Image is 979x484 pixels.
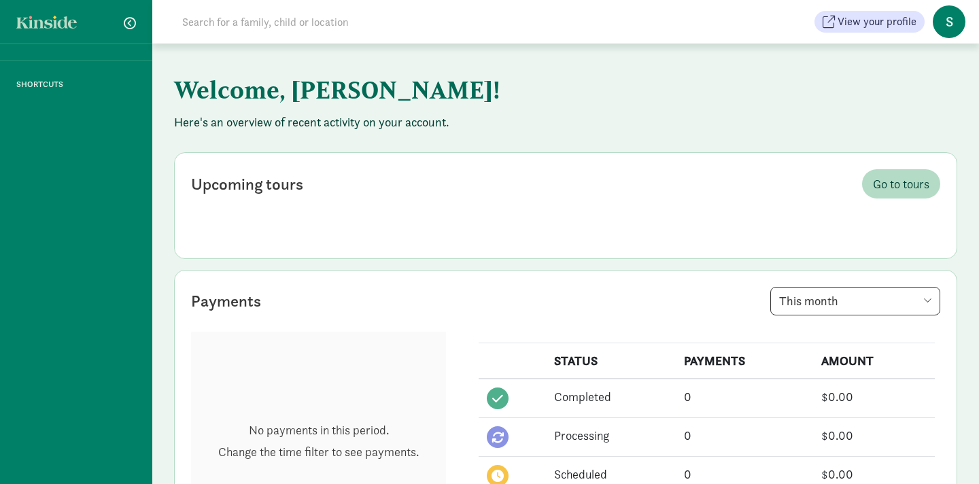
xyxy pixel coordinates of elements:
[873,175,929,193] span: Go to tours
[174,8,555,35] input: Search for a family, child or location
[546,343,676,379] th: STATUS
[838,14,916,30] span: View your profile
[821,387,927,406] div: $0.00
[813,343,935,379] th: AMOUNT
[821,426,927,445] div: $0.00
[684,426,805,445] div: 0
[862,169,940,198] a: Go to tours
[218,444,419,460] p: Change the time filter to see payments.
[684,387,805,406] div: 0
[191,172,303,196] div: Upcoming tours
[933,5,965,38] span: S
[814,11,925,33] button: View your profile
[191,289,261,313] div: Payments
[684,465,805,483] div: 0
[554,387,668,406] div: Completed
[676,343,813,379] th: PAYMENTS
[821,465,927,483] div: $0.00
[554,426,668,445] div: Processing
[174,65,847,114] h1: Welcome, [PERSON_NAME]!
[554,465,668,483] div: Scheduled
[174,114,957,131] p: Here's an overview of recent activity on your account.
[218,422,419,438] p: No payments in this period.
